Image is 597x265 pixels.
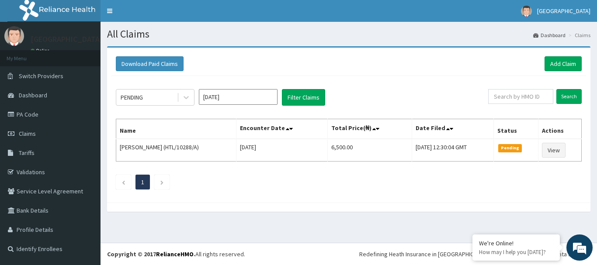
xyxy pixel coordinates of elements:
[121,178,125,186] a: Previous page
[31,48,52,54] a: Online
[479,239,553,247] div: We're Online!
[107,28,590,40] h1: All Claims
[328,139,412,162] td: 6,500.00
[236,119,328,139] th: Encounter Date
[359,250,590,258] div: Redefining Heath Insurance in [GEOGRAPHIC_DATA] using Telemedicine and Data Science!
[19,130,36,138] span: Claims
[493,119,538,139] th: Status
[121,93,143,102] div: PENDING
[116,139,236,162] td: [PERSON_NAME] (HTL/10288/A)
[116,56,184,71] button: Download Paid Claims
[488,89,553,104] input: Search by HMO ID
[542,143,566,158] a: View
[538,119,582,139] th: Actions
[160,178,164,186] a: Next page
[199,89,278,105] input: Select Month and Year
[412,139,493,162] td: [DATE] 12:30:04 GMT
[156,250,194,258] a: RelianceHMO
[556,89,582,104] input: Search
[107,250,195,258] strong: Copyright © 2017 .
[545,56,582,71] a: Add Claim
[412,119,493,139] th: Date Filed
[282,89,325,106] button: Filter Claims
[116,119,236,139] th: Name
[101,243,597,265] footer: All rights reserved.
[19,72,63,80] span: Switch Providers
[236,139,328,162] td: [DATE]
[19,149,35,157] span: Tariffs
[31,35,103,43] p: [GEOGRAPHIC_DATA]
[141,178,144,186] a: Page 1 is your current page
[4,26,24,46] img: User Image
[479,248,553,256] p: How may I help you today?
[537,7,590,15] span: [GEOGRAPHIC_DATA]
[19,91,47,99] span: Dashboard
[533,31,566,39] a: Dashboard
[566,31,590,39] li: Claims
[498,144,522,152] span: Pending
[328,119,412,139] th: Total Price(₦)
[521,6,532,17] img: User Image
